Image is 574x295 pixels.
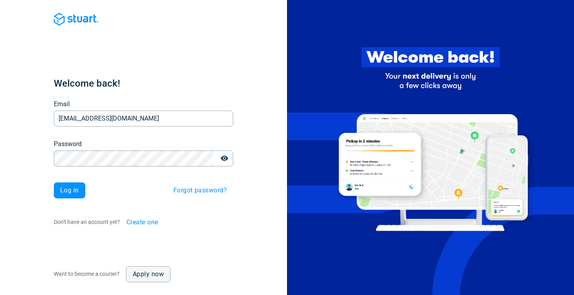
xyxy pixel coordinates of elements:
[54,139,82,149] label: Password
[120,214,165,230] button: Create one
[126,219,158,226] span: Create one
[54,271,120,277] span: Want to become a courier?
[60,187,79,194] span: Log in
[54,182,85,198] button: Log in
[54,218,120,225] span: Don't have an account yet?
[54,77,233,90] h1: Welcome back!
[133,271,164,277] span: Apply now
[54,13,98,26] img: Blue logo
[54,99,70,109] label: Email
[126,266,171,282] a: Apply now
[173,187,227,194] span: Forgot password?
[167,182,233,198] button: Forgot password?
